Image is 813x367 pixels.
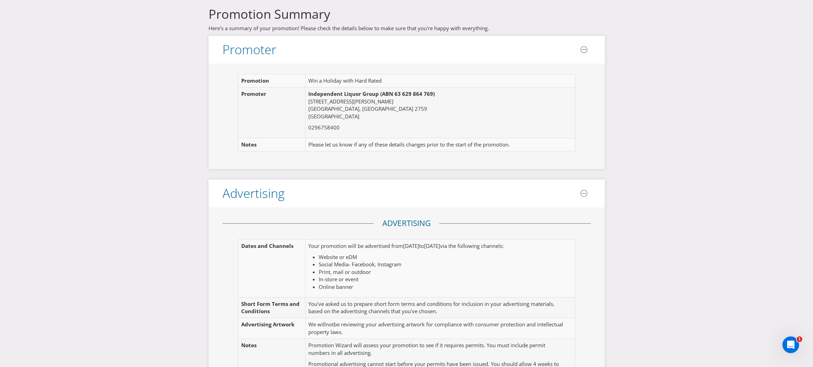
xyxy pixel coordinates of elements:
span: Online banner [319,283,353,290]
p: Here's a summary of your promotion! Please check the details below to make sure that you're happy... [209,25,605,32]
span: You've asked us to prepare short form terms and conditions for inclusion in your advertising mate... [308,300,554,315]
p: 0296758400 [308,124,565,131]
span: [GEOGRAPHIC_DATA] [362,105,413,112]
iframe: Intercom live chat [782,336,799,353]
span: Promoter [241,90,266,97]
td: Please let us know if any of these details changes prior to the start of the promotion. [306,138,568,151]
span: be reviewing your advertising artwork for compliance with consumer protection and intellectual pr... [308,321,563,335]
span: Website or eDM [319,253,357,260]
span: via the following channels: [440,242,504,249]
span: to [419,242,424,249]
td: Dates and Channels [238,240,306,298]
h3: Promotion Summary [209,7,605,21]
span: (ABN 63 629 864 769) [380,90,435,97]
span: [GEOGRAPHIC_DATA] [308,113,359,120]
span: In-store or event [319,276,358,283]
h3: Advertising [222,186,285,200]
td: Advertising Artwork [238,318,306,339]
td: Win a Holiday with Hard Rated [306,74,568,87]
span: not [326,321,334,328]
span: Promoter [222,41,276,58]
span: [DATE] [424,242,440,249]
span: 1 [797,336,802,342]
legend: Advertising [374,218,439,229]
td: Notes [238,138,306,151]
span: - Facebook, Instagram [349,261,401,268]
span: Print, mail or outdoor [319,268,371,275]
span: [GEOGRAPHIC_DATA], [308,105,361,112]
span: Social Media [319,261,349,268]
span: Independent Liquor Group [308,90,379,97]
p: Promotion Wizard will assess your promotion to see if it requires permits. You must include permi... [308,342,566,357]
td: Promotion [238,74,306,87]
span: 2759 [415,105,427,112]
span: [STREET_ADDRESS][PERSON_NAME] [308,98,393,105]
span: We will [308,321,326,328]
td: Short Form Terms and Conditions [238,297,306,318]
span: [DATE] [403,242,419,249]
span: Your promotion will be advertised from [308,242,403,249]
